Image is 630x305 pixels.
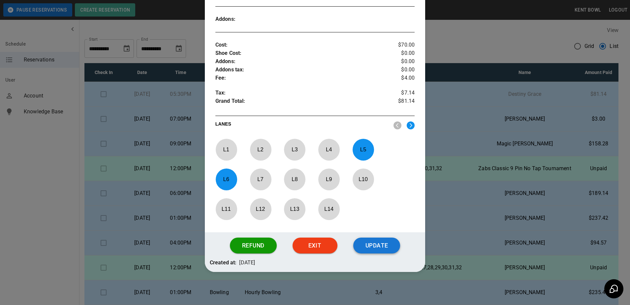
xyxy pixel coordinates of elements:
p: L 2 [250,142,271,157]
p: L 5 [352,142,374,157]
p: Shoe Cost : [215,49,382,57]
p: $7.14 [382,89,415,97]
p: Addons : [215,57,382,66]
p: L 4 [318,142,340,157]
p: LANES [215,121,389,130]
img: nav_left.svg [394,121,401,130]
img: right.svg [407,121,415,130]
button: Exit [293,238,337,253]
p: Tax : [215,89,382,97]
button: Refund [230,238,277,253]
p: $0.00 [382,66,415,74]
p: L 3 [284,142,305,157]
p: L 8 [284,172,305,187]
p: L 13 [284,201,305,217]
p: L 11 [215,201,237,217]
p: $0.00 [382,57,415,66]
p: Addons tax : [215,66,382,74]
p: [DATE] [239,259,255,267]
p: L 9 [318,172,340,187]
p: Fee : [215,74,382,82]
p: L 12 [250,201,271,217]
p: $4.00 [382,74,415,82]
p: $0.00 [382,49,415,57]
p: $70.00 [382,41,415,49]
p: L 6 [215,172,237,187]
p: $81.14 [382,97,415,107]
p: Created at: [210,259,237,267]
p: L 7 [250,172,271,187]
p: L 1 [215,142,237,157]
p: L 10 [352,172,374,187]
button: Update [353,238,400,253]
p: Addons : [215,15,265,23]
p: Cost : [215,41,382,49]
p: Grand Total : [215,97,382,107]
p: L 14 [318,201,340,217]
